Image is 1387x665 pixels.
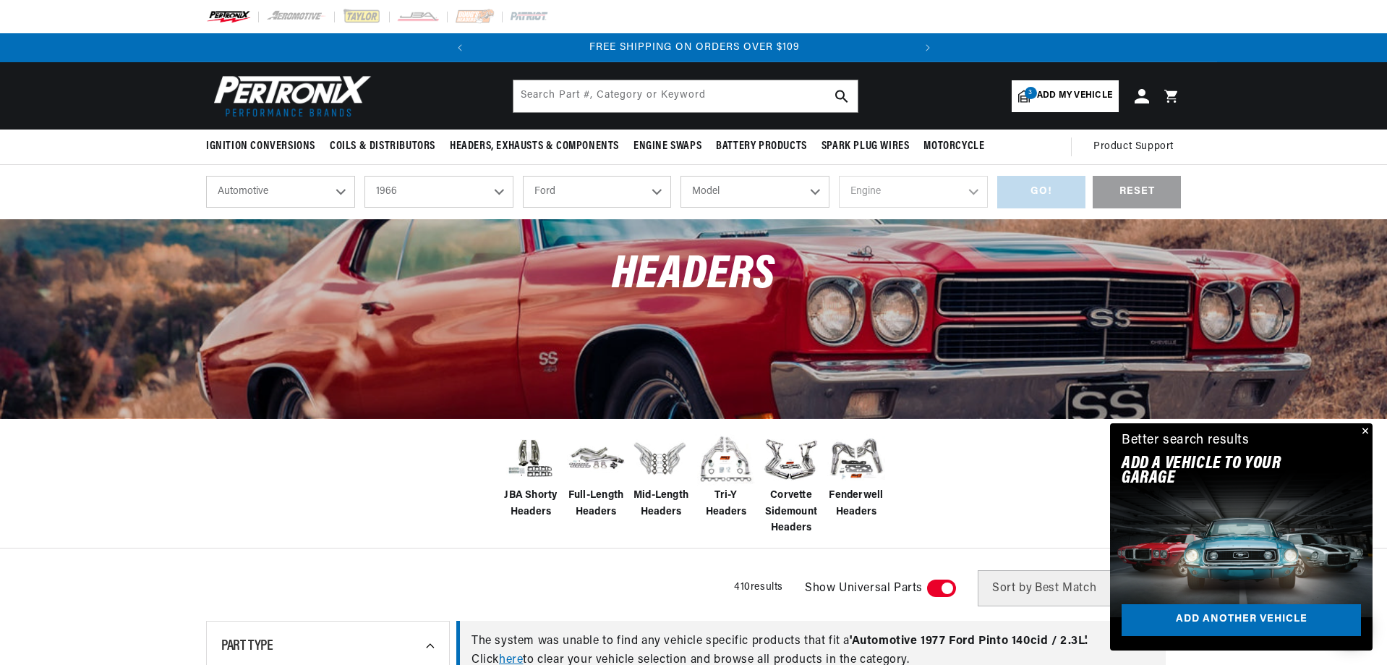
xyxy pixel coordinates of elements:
[221,639,273,653] span: Part Type
[612,252,775,299] span: Headers
[762,488,820,536] span: Corvette Sidemount Headers
[916,130,991,164] summary: Motorcycle
[443,130,626,164] summary: Headers, Exhausts & Components
[827,430,885,520] a: Fenderwell Headers Fenderwell Headers
[716,139,807,154] span: Battery Products
[323,130,443,164] summary: Coils & Distributors
[1093,130,1181,164] summary: Product Support
[709,130,814,164] summary: Battery Products
[632,488,690,520] span: Mid-Length Headers
[923,139,984,154] span: Motorcycle
[567,430,625,520] a: Full-Length Headers Full-Length Headers
[762,430,820,536] a: Corvette Sidemount Headers Corvette Sidemount Headers
[589,42,800,53] span: FREE SHIPPING ON ORDERS OVER $109
[697,430,755,488] img: Tri-Y Headers
[632,430,690,520] a: Mid-Length Headers Mid-Length Headers
[805,580,923,598] span: Show Universal Parts
[523,176,672,208] select: Make
[567,436,625,482] img: Full-Length Headers
[734,582,783,593] span: 410 results
[913,33,942,62] button: Translation missing: en.sections.announcements.next_announcement
[206,176,355,208] select: Ride Type
[502,430,560,520] a: JBA Shorty Headers JBA Shorty Headers
[1037,89,1112,103] span: Add my vehicle
[826,80,858,112] button: search button
[1093,139,1174,155] span: Product Support
[978,570,1166,606] select: Sort by
[626,130,709,164] summary: Engine Swaps
[1093,176,1181,208] div: RESET
[567,488,625,520] span: Full-Length Headers
[513,80,858,112] input: Search Part #, Category or Keyword
[632,430,690,488] img: Mid-Length Headers
[827,488,885,520] span: Fenderwell Headers
[992,583,1032,594] span: Sort by
[1012,80,1119,112] a: 3Add my vehicle
[1122,604,1361,637] a: Add another vehicle
[475,40,914,56] div: 2 of 2
[827,430,885,488] img: Fenderwell Headers
[330,139,435,154] span: Coils & Distributors
[206,71,372,121] img: Pertronix
[1122,457,1325,486] h2: Add A VEHICLE to your garage
[680,176,829,208] select: Model
[697,430,755,520] a: Tri-Y Headers Tri-Y Headers
[502,435,560,483] img: JBA Shorty Headers
[821,139,910,154] span: Spark Plug Wires
[762,430,820,488] img: Corvette Sidemount Headers
[814,130,917,164] summary: Spark Plug Wires
[450,139,619,154] span: Headers, Exhausts & Components
[206,139,315,154] span: Ignition Conversions
[697,488,755,520] span: Tri-Y Headers
[1025,87,1037,99] span: 3
[1355,423,1373,441] button: Close
[206,130,323,164] summary: Ignition Conversions
[475,40,914,56] div: Announcement
[633,139,701,154] span: Engine Swaps
[170,33,1217,62] slideshow-component: Translation missing: en.sections.announcements.announcement_bar
[445,33,474,62] button: Translation missing: en.sections.announcements.previous_announcement
[1122,431,1250,452] div: Better search results
[850,635,1088,647] span: ' Automotive 1977 Ford Pinto 140cid / 2.3L '.
[364,176,513,208] select: Year
[839,176,988,208] select: Engine
[502,488,560,520] span: JBA Shorty Headers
